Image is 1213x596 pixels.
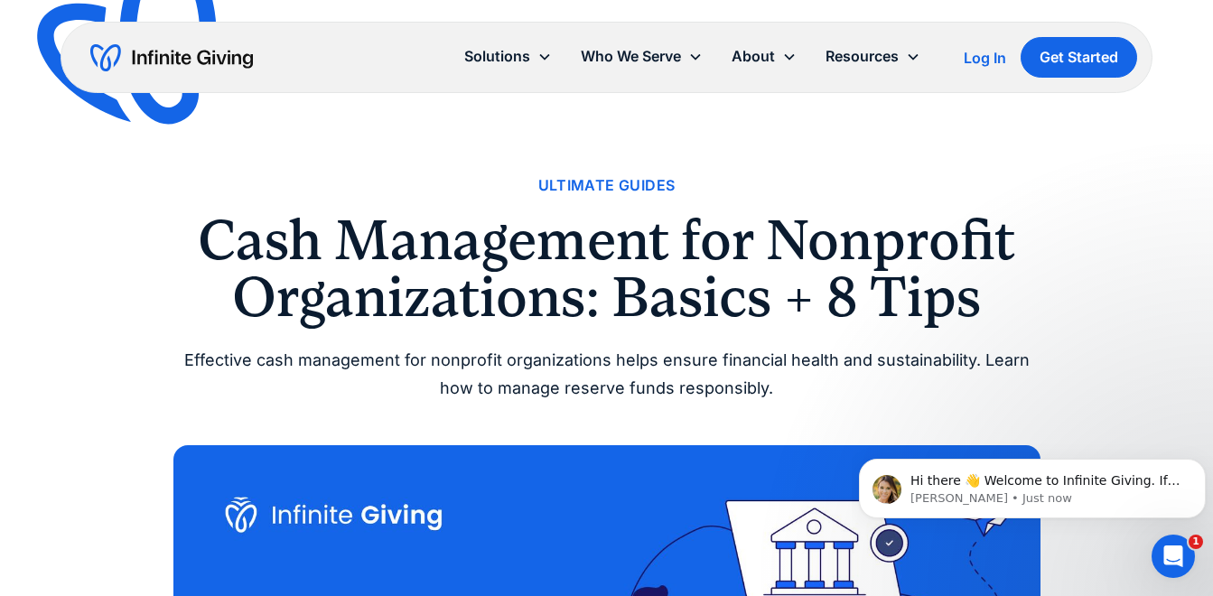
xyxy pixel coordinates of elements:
a: home [90,43,253,72]
a: Log In [964,47,1006,69]
div: Effective cash management for nonprofit organizations helps ensure financial health and sustainab... [173,347,1040,402]
a: Get Started [1021,37,1137,78]
iframe: Intercom notifications message [852,421,1213,547]
div: Solutions [464,44,530,69]
div: Who We Serve [581,44,681,69]
div: Resources [826,44,899,69]
div: About [717,37,811,76]
span: 1 [1189,535,1203,549]
a: Ultimate Guides [538,173,676,198]
div: Solutions [450,37,566,76]
div: Resources [811,37,935,76]
div: About [732,44,775,69]
div: Log In [964,51,1006,65]
div: Who We Serve [566,37,717,76]
iframe: Intercom live chat [1152,535,1195,578]
h1: Cash Management for Nonprofit Organizations: Basics + 8 Tips [173,212,1040,325]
